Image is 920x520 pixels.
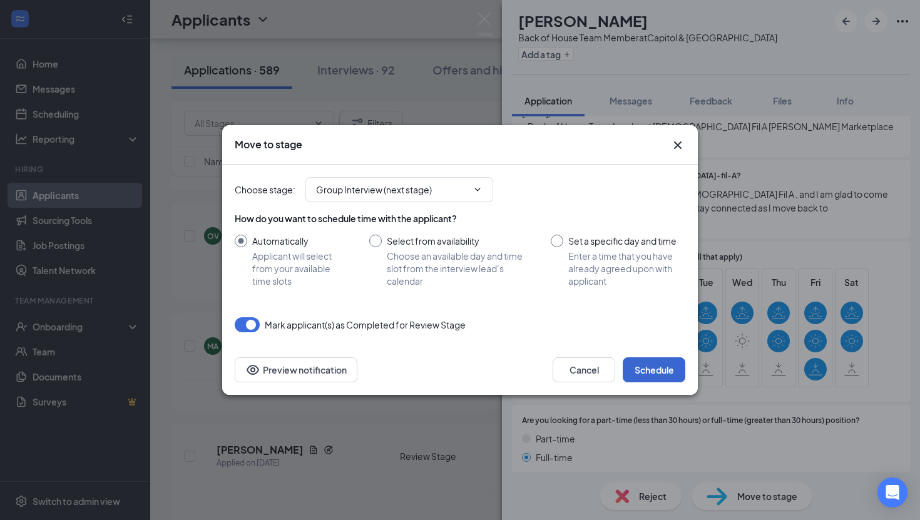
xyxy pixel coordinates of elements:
svg: Eye [245,362,260,377]
div: How do you want to schedule time with the applicant? [235,212,685,225]
button: Cancel [553,357,615,382]
div: Open Intercom Messenger [877,477,907,507]
svg: ChevronDown [473,185,483,195]
span: Choose stage : [235,183,295,196]
button: Close [670,138,685,153]
svg: Cross [670,138,685,153]
h3: Move to stage [235,138,302,151]
span: Mark applicant(s) as Completed for Review Stage [265,317,466,332]
button: Preview notificationEye [235,357,357,382]
button: Schedule [623,357,685,382]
